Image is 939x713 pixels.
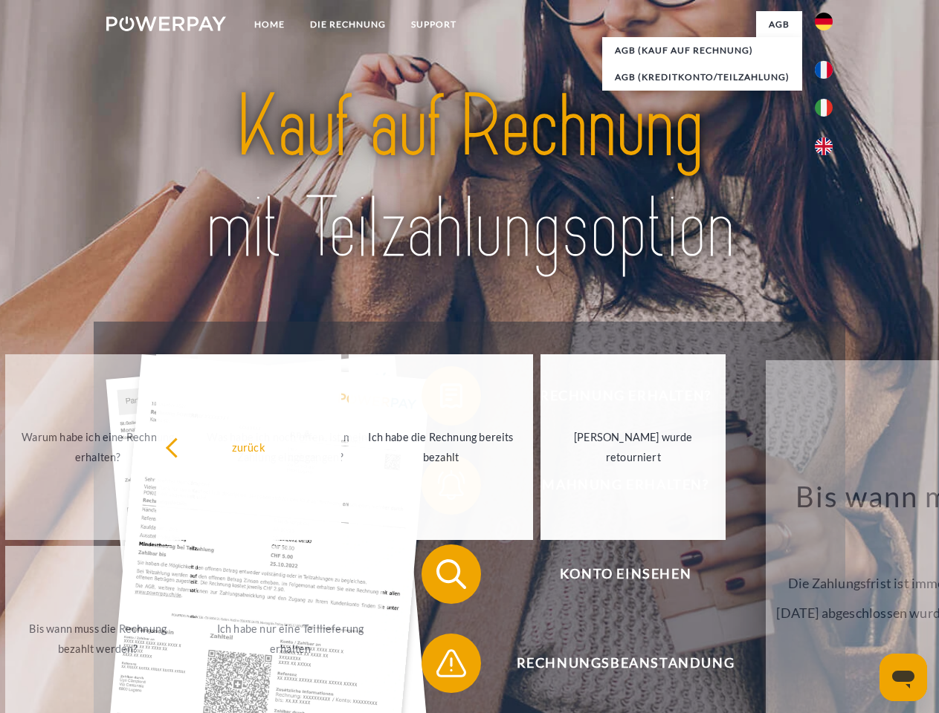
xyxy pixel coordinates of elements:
span: Rechnungsbeanstandung [443,634,807,693]
button: Rechnungsbeanstandung [422,634,808,693]
img: qb_search.svg [433,556,470,593]
div: Ich habe nur eine Teillieferung erhalten [207,619,374,659]
img: it [815,99,833,117]
iframe: Schaltfläche zum Öffnen des Messaging-Fensters [880,654,927,701]
a: Home [242,11,297,38]
img: fr [815,61,833,79]
button: Konto einsehen [422,544,808,604]
div: [PERSON_NAME] wurde retourniert [549,427,717,467]
div: Bis wann muss die Rechnung bezahlt werden? [14,619,181,659]
a: SUPPORT [398,11,469,38]
div: Warum habe ich eine Rechnung erhalten? [14,427,181,467]
div: Ich habe die Rechnung bereits bezahlt [358,427,525,467]
img: de [815,13,833,30]
a: DIE RECHNUNG [297,11,398,38]
a: AGB (Kreditkonto/Teilzahlung) [602,64,802,91]
img: qb_warning.svg [433,645,470,682]
a: AGB (Kauf auf Rechnung) [602,37,802,64]
img: en [815,137,833,155]
span: Konto einsehen [443,544,807,604]
div: zurück [165,437,332,457]
img: title-powerpay_de.svg [142,71,797,284]
img: logo-powerpay-white.svg [106,16,226,31]
a: agb [756,11,802,38]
